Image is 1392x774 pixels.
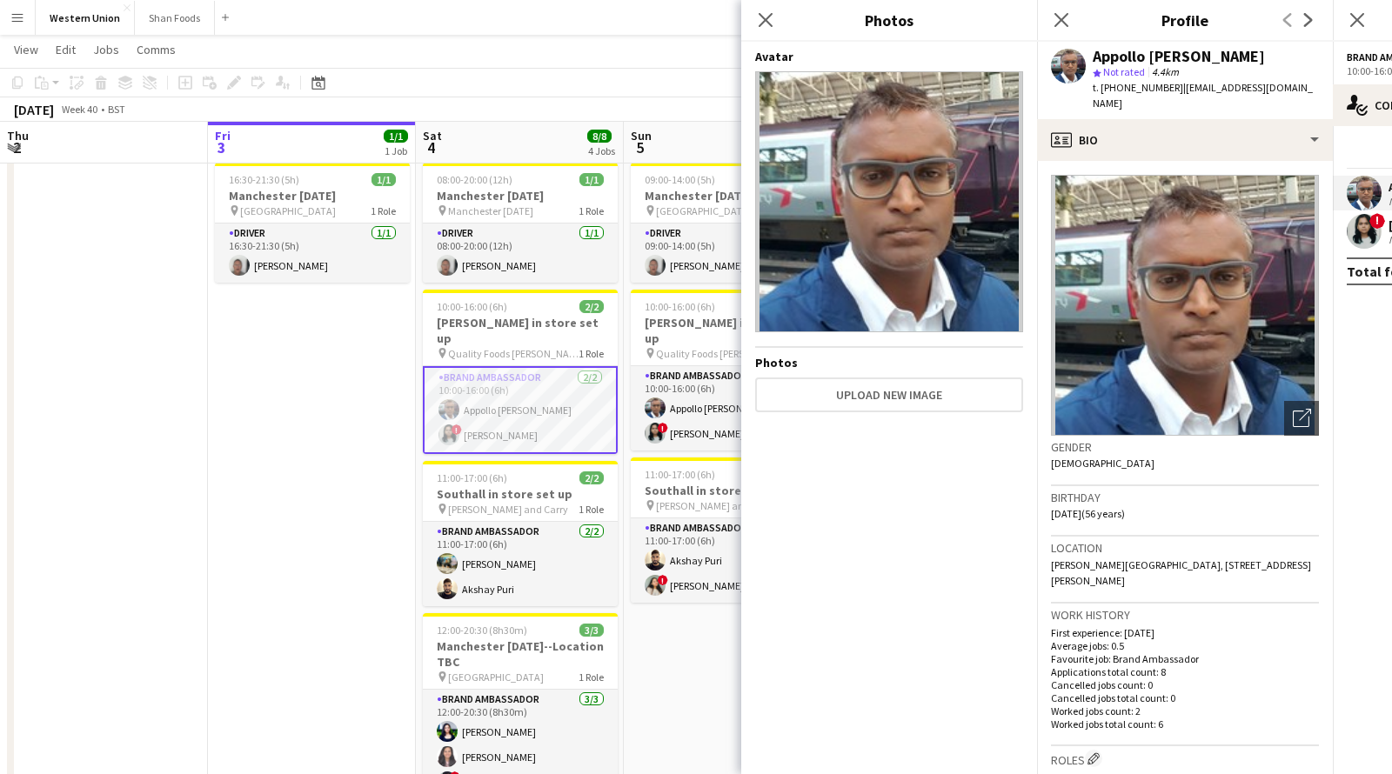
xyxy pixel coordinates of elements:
div: 09:00-14:00 (5h)1/1Manchester [DATE] [GEOGRAPHIC_DATA]1 RoleDriver1/109:00-14:00 (5h)[PERSON_NAME] [631,163,826,283]
div: [DATE] [14,101,54,118]
h3: Manchester [DATE] [631,188,826,204]
span: Manchester [DATE] [448,204,533,217]
span: ! [1369,213,1385,229]
p: Applications total count: 8 [1051,665,1319,678]
span: Week 40 [57,103,101,116]
span: 1 Role [579,347,604,360]
span: | [EMAIL_ADDRESS][DOMAIN_NAME] [1093,81,1313,110]
span: [GEOGRAPHIC_DATA] [448,671,544,684]
p: Favourite job: Brand Ambassador [1051,652,1319,665]
span: ! [658,575,668,585]
span: 5 [628,137,652,157]
app-card-role: Brand Ambassador2/210:00-16:00 (6h)Appollo [PERSON_NAME]![PERSON_NAME] [423,366,618,454]
span: Quality Foods [PERSON_NAME] [448,347,579,360]
h3: Manchester [DATE] [423,188,618,204]
span: Comms [137,42,176,57]
app-card-role: Brand Ambassador2/210:00-16:00 (6h)Appollo [PERSON_NAME]![PERSON_NAME] [631,366,826,450]
app-card-role: Driver1/109:00-14:00 (5h)[PERSON_NAME] [631,224,826,283]
h3: [PERSON_NAME] in store set up [631,315,826,346]
div: 4 Jobs [588,144,615,157]
button: Shan Foods [135,1,215,35]
span: [PERSON_NAME] and Carry [448,503,568,516]
span: Quality Foods [PERSON_NAME] [656,347,786,360]
span: 4 [420,137,442,157]
span: [GEOGRAPHIC_DATA] [240,204,336,217]
button: Upload new image [755,377,1023,412]
img: Crew avatar [755,71,1023,332]
p: Average jobs: 0.5 [1051,639,1319,652]
span: Fri [215,128,231,143]
span: t. [PHONE_NUMBER] [1093,81,1183,94]
h3: Southall in store set up [423,486,618,502]
app-job-card: 16:30-21:30 (5h)1/1Manchester [DATE] [GEOGRAPHIC_DATA]1 RoleDriver1/116:30-21:30 (5h)[PERSON_NAME] [215,163,410,283]
span: ! [658,423,668,433]
span: Jobs [93,42,119,57]
h3: [PERSON_NAME] in store set up [423,315,618,346]
span: Sat [423,128,442,143]
div: 1 Job [385,144,407,157]
h4: Photos [755,355,1023,370]
a: Jobs [86,38,126,61]
h3: Photos [741,9,1037,31]
p: Worked jobs total count: 6 [1051,717,1319,731]
span: 1 Role [371,204,396,217]
div: Appollo [PERSON_NAME] [1093,49,1265,64]
span: 1/1 [371,173,396,186]
span: 1 Role [579,671,604,684]
span: 09:00-14:00 (5h) [645,173,715,186]
h3: Manchester [DATE]--Location TBC [423,638,618,670]
app-job-card: 10:00-16:00 (6h)2/2[PERSON_NAME] in store set up Quality Foods [PERSON_NAME]1 RoleBrand Ambassado... [423,290,618,454]
h3: Location [1051,540,1319,556]
div: Open photos pop-in [1284,401,1319,436]
p: Worked jobs count: 2 [1051,704,1319,717]
span: 10:00-16:00 (6h) [437,300,507,313]
span: 2 [4,137,29,157]
div: BST [108,103,125,116]
p: Cancelled jobs total count: 0 [1051,691,1319,704]
span: [DATE] (56 years) [1051,507,1125,520]
span: [DEMOGRAPHIC_DATA] [1051,457,1154,470]
span: Edit [56,42,76,57]
app-job-card: 11:00-17:00 (6h)2/2Southall in store set up [PERSON_NAME] and Carry1 RoleBrand Ambassador2/211:00... [423,461,618,606]
span: [PERSON_NAME][GEOGRAPHIC_DATA], [STREET_ADDRESS][PERSON_NAME] [1051,558,1311,587]
span: 3 [212,137,231,157]
a: View [7,38,45,61]
img: Crew avatar or photo [1051,175,1319,436]
h3: Roles [1051,750,1319,768]
app-job-card: 11:00-17:00 (6h)2/2Southall in store set up [PERSON_NAME] and Carry1 RoleBrand Ambassador2/211:00... [631,457,826,603]
app-card-role: Driver1/116:30-21:30 (5h)[PERSON_NAME] [215,224,410,283]
span: View [14,42,38,57]
app-job-card: 08:00-20:00 (12h)1/1Manchester [DATE] Manchester [DATE]1 RoleDriver1/108:00-20:00 (12h)[PERSON_NAME] [423,163,618,283]
span: Not rated [1103,65,1145,78]
span: 16:30-21:30 (5h) [229,173,299,186]
h3: Gender [1051,439,1319,455]
span: [GEOGRAPHIC_DATA] [656,204,752,217]
h3: Birthday [1051,490,1319,505]
a: Edit [49,38,83,61]
h3: Work history [1051,607,1319,623]
app-card-role: Driver1/108:00-20:00 (12h)[PERSON_NAME] [423,224,618,283]
span: 11:00-17:00 (6h) [645,468,715,481]
span: 2/2 [579,300,604,313]
app-card-role: Brand Ambassador2/211:00-17:00 (6h)[PERSON_NAME]Akshay Puri [423,522,618,606]
span: 1 Role [579,204,604,217]
p: Cancelled jobs count: 0 [1051,678,1319,691]
h4: Avatar [755,49,1023,64]
span: [PERSON_NAME] and Carry [656,499,776,512]
span: 8/8 [587,130,612,143]
span: 4.4km [1148,65,1182,78]
span: 11:00-17:00 (6h) [437,471,507,484]
span: ! [452,424,462,435]
h3: Profile [1037,9,1333,31]
button: Western Union [36,1,135,35]
app-job-card: 10:00-16:00 (6h)2/2[PERSON_NAME] in store set up Quality Foods [PERSON_NAME]1 RoleBrand Ambassado... [631,290,826,450]
h3: Manchester [DATE] [215,188,410,204]
h3: Southall in store set up [631,483,826,498]
span: 10:00-16:00 (6h) [645,300,715,313]
span: 1/1 [384,130,408,143]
